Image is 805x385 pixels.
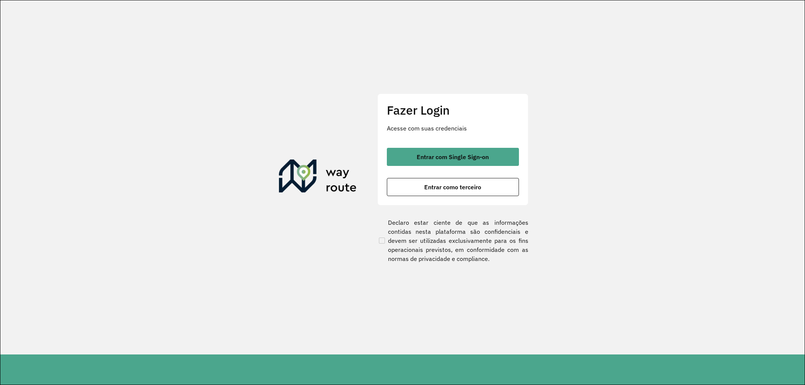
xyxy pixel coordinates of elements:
span: Entrar com Single Sign-on [417,154,489,160]
label: Declaro estar ciente de que as informações contidas nesta plataforma são confidenciais e devem se... [377,218,528,263]
img: Roteirizador AmbevTech [279,160,357,196]
button: button [387,178,519,196]
p: Acesse com suas credenciais [387,124,519,133]
h2: Fazer Login [387,103,519,117]
button: button [387,148,519,166]
span: Entrar como terceiro [424,184,481,190]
